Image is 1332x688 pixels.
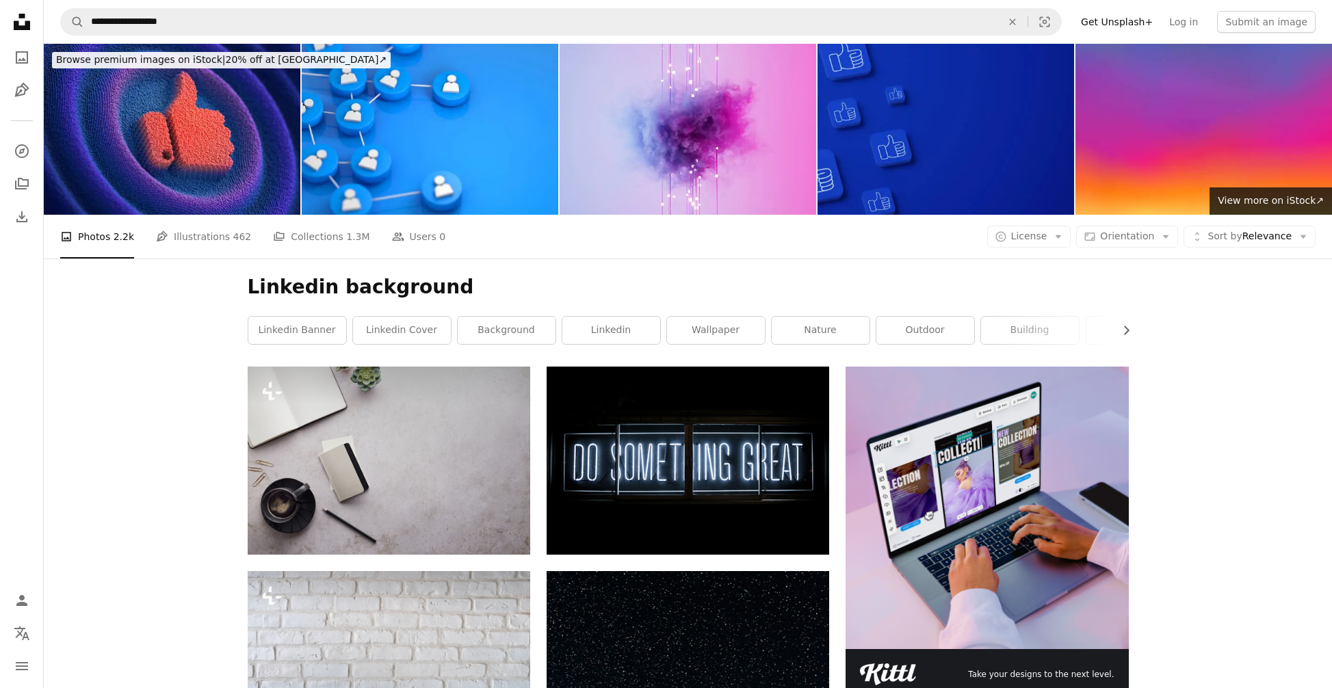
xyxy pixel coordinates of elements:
[61,9,84,35] button: Search Unsplash
[248,317,346,344] a: linkedin banner
[248,367,530,555] img: a cup of coffee and a notebook on a table
[60,8,1062,36] form: Find visuals sitewide
[667,317,765,344] a: wallpaper
[981,317,1079,344] a: building
[1210,187,1332,215] a: View more on iStock↗
[156,215,251,259] a: Illustrations 462
[273,215,369,259] a: Collections 1.3M
[1075,44,1332,215] img: Abstract blurred gradient bright mesh banner background texture.Blue violet purple pink red orang...
[8,587,36,614] a: Log in / Sign up
[56,54,387,65] span: 20% off at [GEOGRAPHIC_DATA] ↗
[8,44,36,71] a: Photos
[8,77,36,104] a: Illustrations
[8,620,36,647] button: Language
[1161,11,1206,33] a: Log in
[846,367,1128,649] img: file-1719664968387-83d5a3f4d758image
[1207,230,1292,243] span: Relevance
[1100,230,1154,241] span: Orientation
[439,229,445,244] span: 0
[1217,11,1316,33] button: Submit an image
[968,669,1114,680] span: Take your designs to the next level.
[1114,317,1129,344] button: scroll list to the right
[8,170,36,198] a: Collections
[860,663,916,685] img: file-1711049718225-ad48364186d3image
[1207,230,1242,241] span: Sort by
[44,44,399,77] a: Browse premium images on iStock|20% off at [GEOGRAPHIC_DATA]↗
[562,317,660,344] a: linkedin
[560,44,816,215] img: Cloud with Neon Wires, Futuristic Technology Background, Cloud Technology Concept
[8,203,36,230] a: Download History
[56,54,225,65] span: Browse premium images on iStock |
[353,317,451,344] a: linkedin cover
[1218,195,1324,206] span: View more on iStock ↗
[876,317,974,344] a: outdoor
[248,652,530,664] a: a close up of a white brick wall
[1086,317,1184,344] a: texture
[44,44,300,215] img: Like sign on the futuristic neon wavy pixelated background. Thumbs up symbol. Social media 3d ill...
[547,454,829,466] a: Do Something Great neon sign
[248,275,1129,300] h1: Linkedin background
[1028,9,1061,35] button: Visual search
[818,44,1074,215] img: Thumbs Up Social Media Likes Background
[772,317,870,344] a: nature
[547,367,829,555] img: Do Something Great neon sign
[392,215,446,259] a: Users 0
[8,652,36,680] button: Menu
[346,229,369,244] span: 1.3M
[1076,226,1178,248] button: Orientation
[1073,11,1161,33] a: Get Unsplash+
[302,44,558,215] img: Social network connecting people icon. 3d rendering
[1011,230,1047,241] span: License
[8,137,36,165] a: Explore
[987,226,1071,248] button: License
[248,454,530,466] a: a cup of coffee and a notebook on a table
[458,317,556,344] a: background
[1184,226,1316,248] button: Sort byRelevance
[997,9,1028,35] button: Clear
[233,229,252,244] span: 462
